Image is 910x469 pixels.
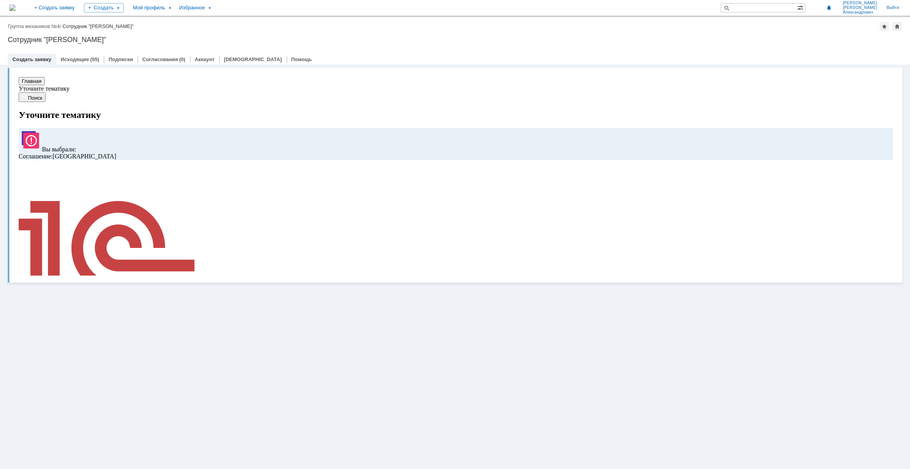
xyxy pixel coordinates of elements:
span: [PERSON_NAME] [843,5,877,10]
div: (0) [179,56,185,62]
div: Сотрудник "[PERSON_NAME]" [8,36,902,44]
img: svg%3E [3,54,26,77]
span: Соглашение : [3,79,37,86]
img: get5aa0f796bb2540aa8cedcab8c1790c1e [3,86,179,262]
a: [DEMOGRAPHIC_DATA] [224,56,282,62]
span: [GEOGRAPHIC_DATA] [3,79,101,86]
div: Сотрудник "[PERSON_NAME]" [63,23,134,29]
span: Вы выбрали: [26,72,61,79]
a: Помощь [291,56,312,62]
span: [PERSON_NAME] [843,1,877,5]
img: logo [9,5,16,11]
a: Группа механиков №4 [8,23,59,29]
div: Создать [84,3,124,12]
div: / [8,23,63,29]
a: Исходящие [61,56,89,62]
a: Подписки [108,56,133,62]
button: Поиск [3,18,30,28]
h1: Уточните тематику [3,36,877,46]
div: Добавить в избранное [880,22,889,31]
div: (55) [90,56,99,62]
a: Согласования [142,56,178,62]
span: Расширенный поиск [797,4,805,11]
a: Аккаунт [195,56,215,62]
div: Уточните тематику [3,11,877,18]
div: Сделать домашней страницей [892,22,902,31]
a: Перейти на домашнюю страницу [9,5,16,11]
span: Александрович [843,10,877,15]
button: Главная [3,3,29,11]
a: Создать заявку [12,56,51,62]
